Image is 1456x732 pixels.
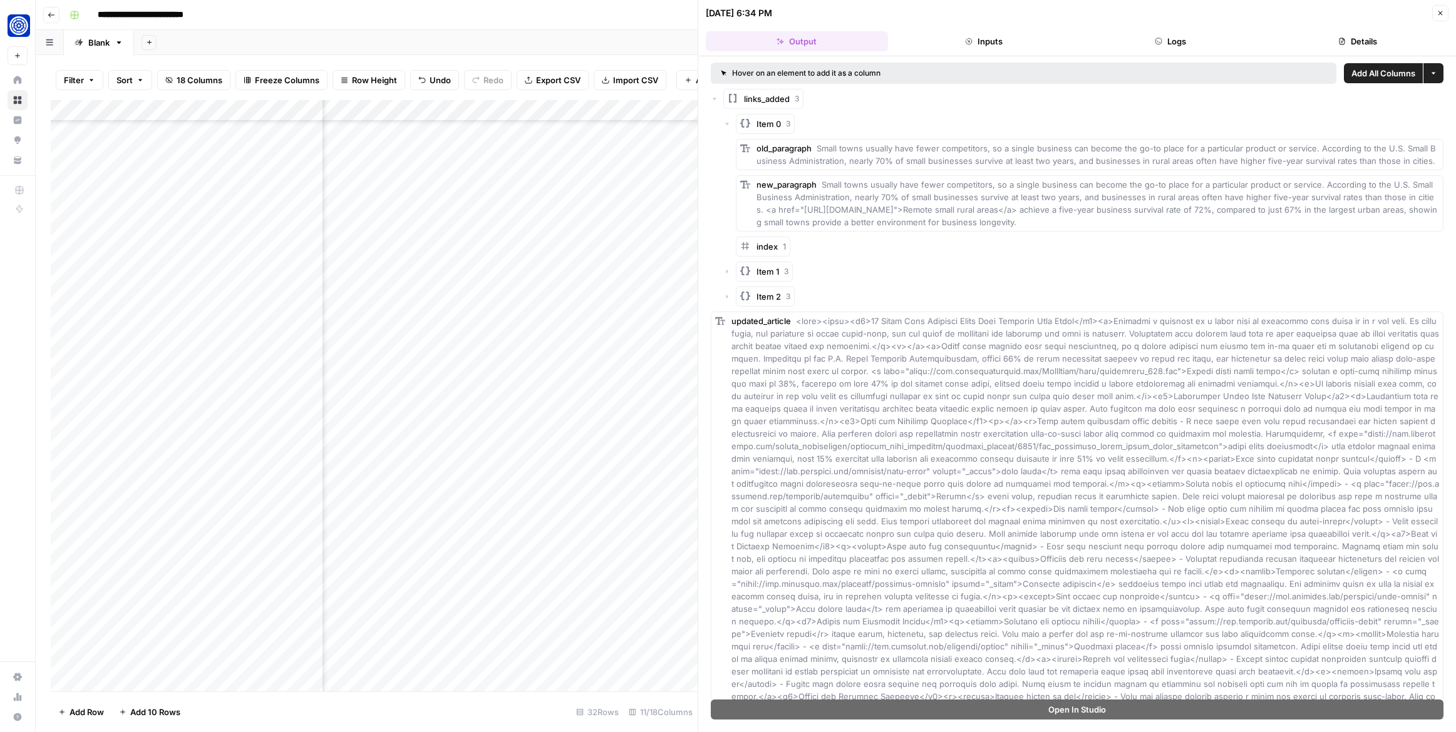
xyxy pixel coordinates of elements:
button: Add Row [51,702,111,722]
span: Export CSV [536,74,581,86]
span: updated_article [731,316,791,326]
div: Hover on an element to add it as a column [721,68,1103,79]
a: Home [8,70,28,90]
button: links_added3 [723,89,803,109]
span: new_paragraph [756,180,817,190]
a: Browse [8,90,28,110]
span: old_paragraph [756,143,812,153]
div: [DATE] 6:34 PM [706,7,772,19]
button: Import CSV [594,70,666,90]
a: Blank [64,30,134,55]
button: Sort [108,70,152,90]
button: Output [706,31,888,51]
button: Row Height [333,70,405,90]
button: Item 03 [736,114,795,134]
span: Small towns usually have fewer competitors, so a single business can become the go-to place for a... [756,143,1436,166]
span: Add Row [70,706,104,718]
a: Opportunities [8,130,28,150]
span: 1 [783,241,786,252]
span: Open In Studio [1048,703,1106,716]
button: Open In Studio [711,699,1443,719]
button: Export CSV [517,70,589,90]
button: Logs [1080,31,1262,51]
a: Settings [8,667,28,687]
span: Freeze Columns [255,74,319,86]
span: Add 10 Rows [130,706,180,718]
span: Undo [430,74,451,86]
a: Usage [8,687,28,707]
button: Add All Columns [1344,63,1423,83]
button: Workspace: Fundwell [8,10,28,41]
span: index [756,241,778,252]
span: Sort [116,74,133,86]
a: Your Data [8,150,28,170]
div: 11/18 Columns [624,702,698,722]
span: 3 [784,266,788,277]
span: Redo [483,74,503,86]
span: 3 [786,291,790,302]
button: Item 23 [736,287,795,307]
button: Item 13 [736,262,793,282]
div: Blank [88,36,110,49]
span: links_added [744,93,790,105]
span: 18 Columns [177,74,222,86]
button: Add Column [676,70,752,90]
button: Freeze Columns [235,70,328,90]
span: Small towns usually have fewer competitors, so a single business can become the go-to place for a... [756,180,1437,227]
span: Item 2 [756,290,781,303]
span: 3 [786,118,790,130]
button: Details [1267,31,1449,51]
span: Import CSV [613,74,658,86]
button: 18 Columns [157,70,230,90]
a: Insights [8,110,28,130]
span: 3 [795,93,799,104]
button: Filter [56,70,103,90]
button: Help + Support [8,707,28,727]
img: Fundwell Logo [8,14,30,37]
button: Add 10 Rows [111,702,188,722]
span: Add All Columns [1351,67,1415,79]
span: Item 0 [756,118,781,130]
button: Undo [410,70,459,90]
span: Filter [64,74,84,86]
span: Item 1 [756,265,779,278]
button: Inputs [893,31,1075,51]
span: Row Height [352,74,397,86]
button: Redo [464,70,512,90]
div: 32 Rows [571,702,624,722]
